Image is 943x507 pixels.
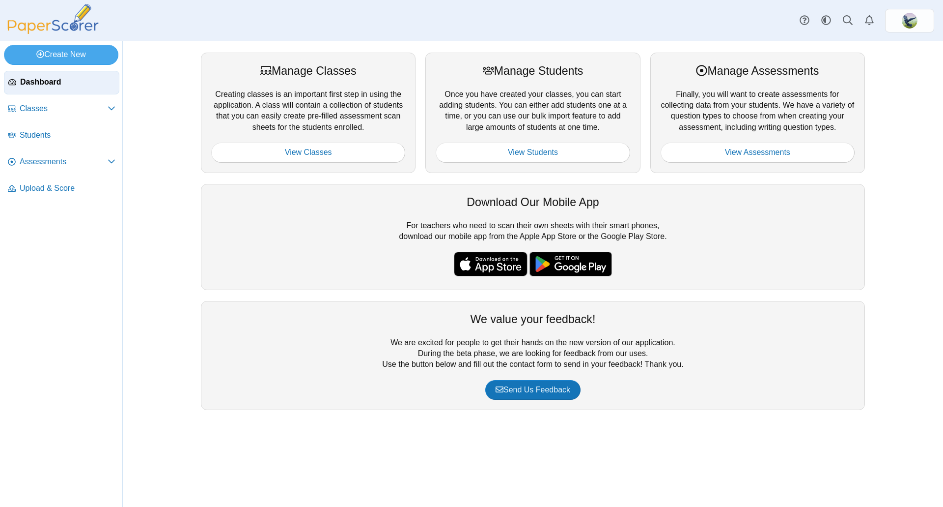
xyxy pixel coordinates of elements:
[529,252,612,276] img: google-play-badge.png
[20,103,108,114] span: Classes
[4,45,118,64] a: Create New
[885,9,934,32] a: ps.ckZdNrHIMrNA3Sq2
[4,4,102,34] img: PaperScorer
[4,177,119,201] a: Upload & Score
[902,13,917,29] span: Alexandra Artzer
[4,97,119,121] a: Classes
[902,13,917,29] img: ps.ckZdNrHIMrNA3Sq2
[650,53,865,173] div: Finally, you will want to create assessments for collecting data from your students. We have a va...
[20,130,115,141] span: Students
[20,77,115,88] span: Dashboard
[4,27,102,35] a: PaperScorer
[436,143,630,162] a: View Students
[201,301,865,410] div: We are excited for people to get their hands on the new version of our application. During the be...
[485,380,581,400] a: Send Us Feedback
[211,143,405,162] a: View Classes
[211,194,855,210] div: Download Our Mobile App
[20,156,108,167] span: Assessments
[661,143,855,162] a: View Assessments
[454,252,527,276] img: apple-store-badge.svg
[201,184,865,290] div: For teachers who need to scan their own sheets with their smart phones, download our mobile app f...
[4,124,119,148] a: Students
[496,386,570,394] span: Send Us Feedback
[436,63,630,79] div: Manage Students
[201,53,416,173] div: Creating classes is an important first step in using the application. A class will contain a coll...
[4,150,119,174] a: Assessments
[20,183,115,194] span: Upload & Score
[211,63,405,79] div: Manage Classes
[425,53,640,173] div: Once you have created your classes, you can start adding students. You can either add students on...
[211,311,855,327] div: We value your feedback!
[859,10,880,31] a: Alerts
[4,71,119,94] a: Dashboard
[661,63,855,79] div: Manage Assessments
